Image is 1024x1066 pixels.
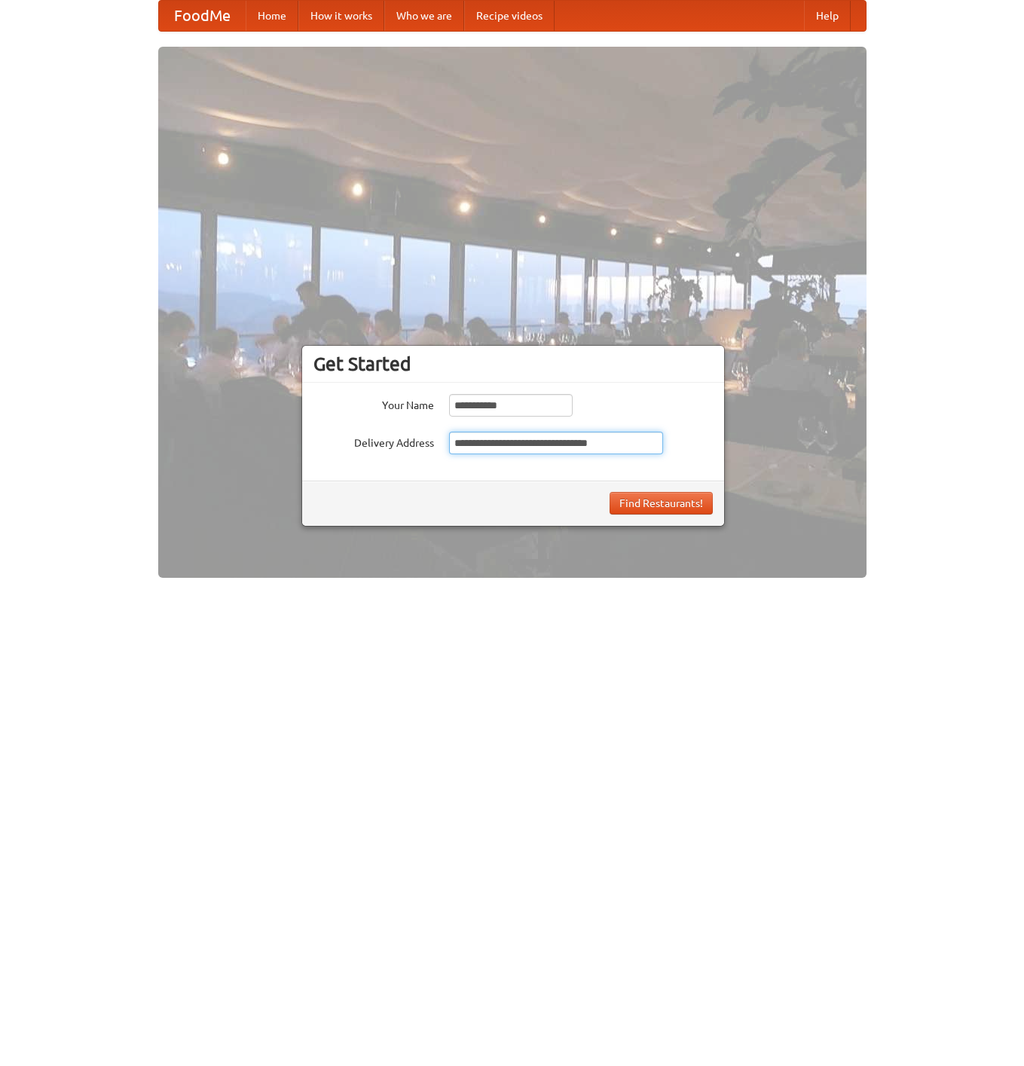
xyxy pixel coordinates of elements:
a: How it works [298,1,384,31]
h3: Get Started [313,353,713,375]
a: FoodMe [159,1,246,31]
a: Who we are [384,1,464,31]
label: Delivery Address [313,432,434,451]
button: Find Restaurants! [610,492,713,515]
a: Recipe videos [464,1,555,31]
a: Help [804,1,851,31]
label: Your Name [313,394,434,413]
a: Home [246,1,298,31]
